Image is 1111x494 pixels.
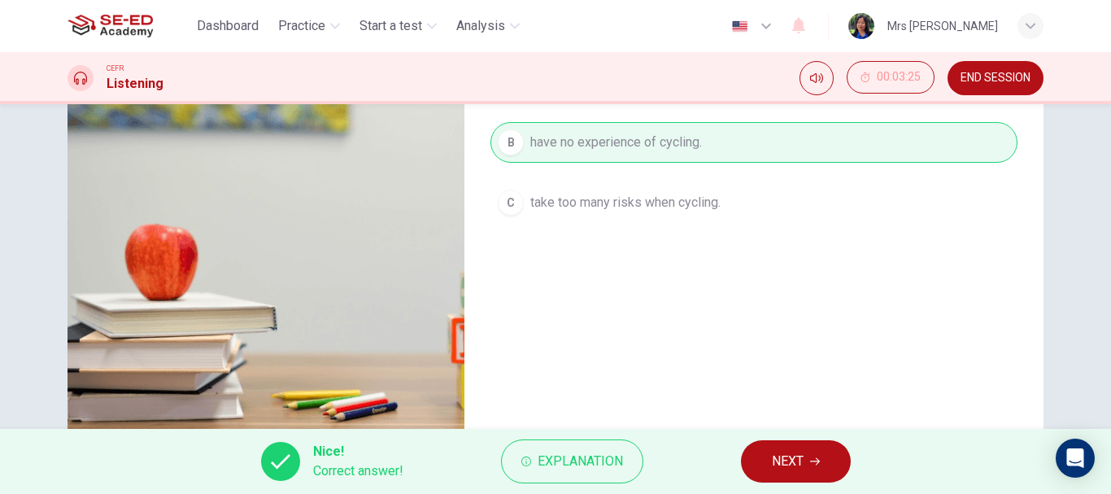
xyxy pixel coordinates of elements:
[741,440,851,483] button: NEXT
[68,62,464,458] img: Cycling Courses
[501,439,643,483] button: Explanation
[278,16,325,36] span: Practice
[961,72,1030,85] span: END SESSION
[313,442,403,461] span: Nice!
[190,11,265,41] button: Dashboard
[107,63,124,74] span: CEFR
[353,11,443,41] button: Start a test
[450,11,526,41] button: Analysis
[887,16,998,36] div: Mrs [PERSON_NAME]
[456,16,505,36] span: Analysis
[359,16,422,36] span: Start a test
[848,13,874,39] img: Profile picture
[68,10,153,42] img: SE-ED Academy logo
[877,71,921,84] span: 00:03:25
[799,61,834,95] div: Mute
[1056,439,1095,478] div: Open Intercom Messenger
[847,61,935,94] button: 00:03:25
[68,10,190,42] a: SE-ED Academy logo
[772,450,804,473] span: NEXT
[948,61,1043,95] button: END SESSION
[730,20,750,33] img: en
[107,74,163,94] h1: Listening
[197,16,259,36] span: Dashboard
[847,61,935,95] div: Hide
[313,461,403,481] span: Correct answer!
[272,11,346,41] button: Practice
[538,450,623,473] span: Explanation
